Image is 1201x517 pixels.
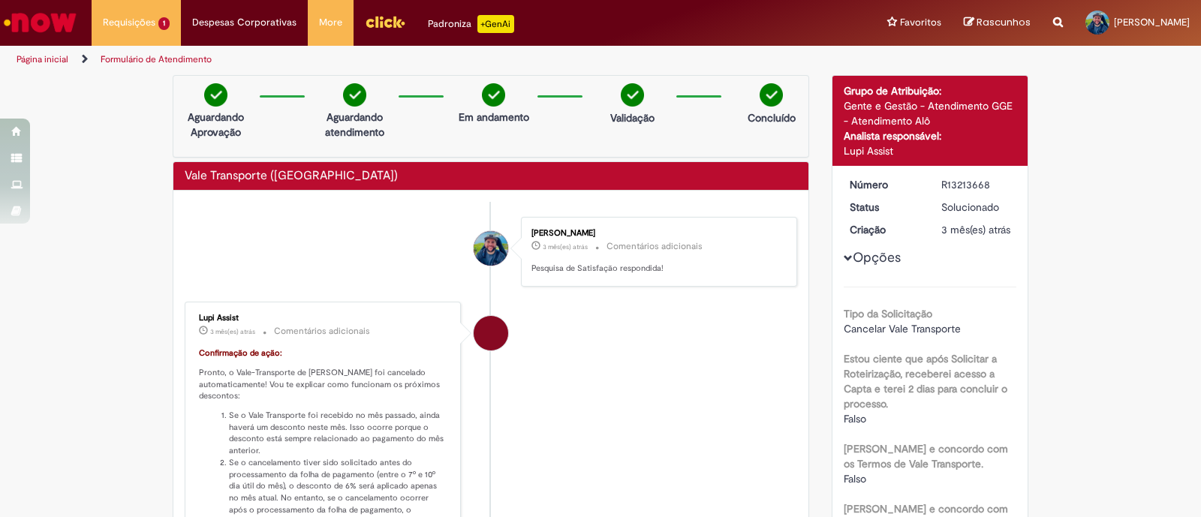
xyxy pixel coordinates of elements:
[319,15,342,30] span: More
[838,222,931,237] dt: Criação
[210,327,255,336] span: 3 mês(es) atrás
[844,352,1007,410] b: Estou ciente que após Solicitar a Roteirização, receberei acesso a Capta e terei 2 dias para conc...
[474,231,508,266] div: Fabio Lopes Correa
[158,17,170,30] span: 1
[838,200,931,215] dt: Status
[204,83,227,107] img: check-circle-green.png
[941,223,1010,236] time: 25/06/2025 12:22:31
[274,325,370,338] small: Comentários adicionais
[229,410,449,457] li: Se o Vale Transporte foi recebido no mês passado, ainda haverá um desconto neste mês. Isso ocorre...
[17,53,68,65] a: Página inicial
[179,110,252,140] p: Aguardando Aprovação
[101,53,212,65] a: Formulário de Atendimento
[900,15,941,30] span: Favoritos
[844,322,961,335] span: Cancelar Vale Transporte
[941,177,1011,192] div: R13213668
[964,16,1031,30] a: Rascunhos
[531,263,781,275] p: Pesquisa de Satisfação respondida!
[477,15,514,33] p: +GenAi
[610,110,655,125] p: Validação
[621,83,644,107] img: check-circle-green.png
[210,327,255,336] time: 25/06/2025 12:24:34
[748,110,796,125] p: Concluído
[482,83,505,107] img: check-circle-green.png
[343,83,366,107] img: check-circle-green.png
[365,11,405,33] img: click_logo_yellow_360x200.png
[543,242,588,251] time: 25/06/2025 12:24:40
[977,15,1031,29] span: Rascunhos
[844,412,866,425] span: Falso
[428,15,514,33] div: Padroniza
[199,314,449,323] div: Lupi Assist
[11,46,790,74] ul: Trilhas de página
[318,110,391,140] p: Aguardando atendimento
[199,367,449,402] p: Pronto, o Vale-Transporte de [PERSON_NAME] foi cancelado automaticamente! Vou te explicar como fu...
[192,15,296,30] span: Despesas Corporativas
[844,307,932,320] b: Tipo da Solicitação
[844,143,1017,158] div: Lupi Assist
[838,177,931,192] dt: Número
[474,316,508,350] div: Lupi Assist
[103,15,155,30] span: Requisições
[844,128,1017,143] div: Analista responsável:
[844,98,1017,128] div: Gente e Gestão - Atendimento GGE - Atendimento Alô
[2,8,79,38] img: ServiceNow
[459,110,529,125] p: Em andamento
[1114,16,1190,29] span: [PERSON_NAME]
[941,200,1011,215] div: Solucionado
[607,240,703,253] small: Comentários adicionais
[844,472,866,485] span: Falso
[941,222,1011,237] div: 25/06/2025 12:22:31
[844,442,1008,470] b: [PERSON_NAME] e concordo com os Termos de Vale Transporte.
[941,223,1010,236] span: 3 mês(es) atrás
[844,83,1017,98] div: Grupo de Atribuição:
[199,347,282,359] font: Confirmação de ação:
[760,83,783,107] img: check-circle-green.png
[185,170,398,183] h2: Vale Transporte (VT) Histórico de tíquete
[543,242,588,251] span: 3 mês(es) atrás
[531,229,781,238] div: [PERSON_NAME]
